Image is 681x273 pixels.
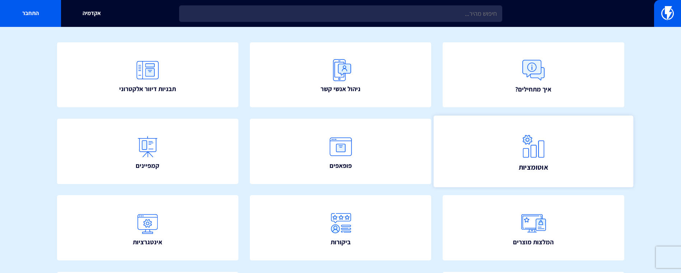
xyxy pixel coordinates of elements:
a: אינטגרציות [57,195,239,260]
span: אינטגרציות [133,237,162,247]
a: איך מתחילים? [443,42,624,108]
span: ניהול אנשי קשר [321,84,360,94]
a: ניהול אנשי קשר [250,42,432,108]
input: חיפוש מהיר... [179,5,502,22]
span: פופאפים [330,161,352,170]
a: קמפיינים [57,119,239,184]
span: אוטומציות [518,162,548,172]
span: קמפיינים [136,161,159,170]
span: תבניות דיוור אלקטרוני [119,84,176,94]
a: המלצות מוצרים [443,195,624,260]
span: המלצות מוצרים [513,237,554,247]
span: ביקורות [331,237,351,247]
a: ביקורות [250,195,432,260]
a: פופאפים [250,119,432,184]
a: תבניות דיוור אלקטרוני [57,42,239,108]
a: אוטומציות [434,116,633,187]
span: איך מתחילים? [515,85,551,94]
